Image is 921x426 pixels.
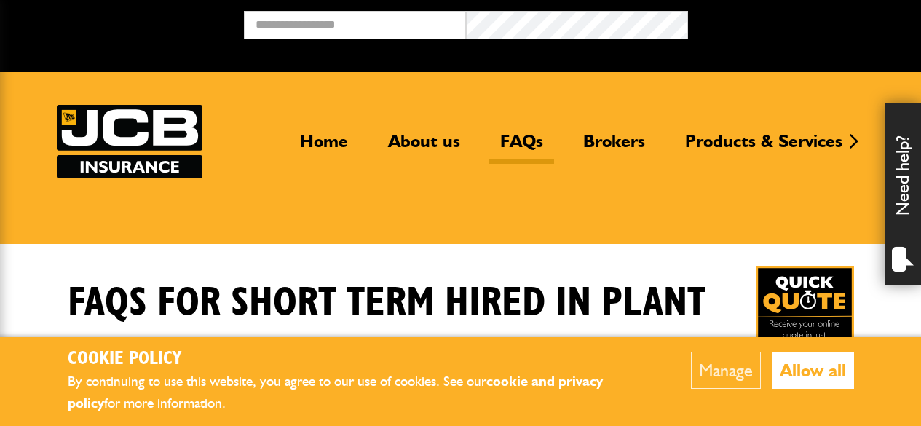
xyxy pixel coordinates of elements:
[772,352,854,389] button: Allow all
[756,266,854,364] img: Quick Quote
[68,279,705,328] h1: FAQS for Short Term Hired In Plant
[68,373,603,412] a: cookie and privacy policy
[572,130,656,164] a: Brokers
[377,130,471,164] a: About us
[489,130,554,164] a: FAQs
[57,105,202,178] img: JCB Insurance Services logo
[68,371,647,415] p: By continuing to use this website, you agree to our use of cookies. See our for more information.
[691,352,761,389] button: Manage
[674,130,853,164] a: Products & Services
[68,348,647,371] h2: Cookie Policy
[688,11,910,33] button: Broker Login
[289,130,359,164] a: Home
[885,103,921,285] div: Need help?
[756,266,854,364] a: Get your insurance quote in just 2-minutes
[57,105,202,178] a: JCB Insurance Services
